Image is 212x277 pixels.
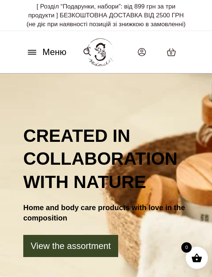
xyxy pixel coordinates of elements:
[170,50,172,57] span: 0
[23,204,185,222] strong: Home and body care products with love in the composition
[23,124,189,194] h1: Created in collaboration with nature
[24,45,69,59] button: Меню
[42,45,66,59] span: Меню
[23,235,118,257] a: View the assortment
[85,38,114,66] img: BY SADOVSKIY
[159,41,184,64] a: 0
[181,242,192,253] span: 0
